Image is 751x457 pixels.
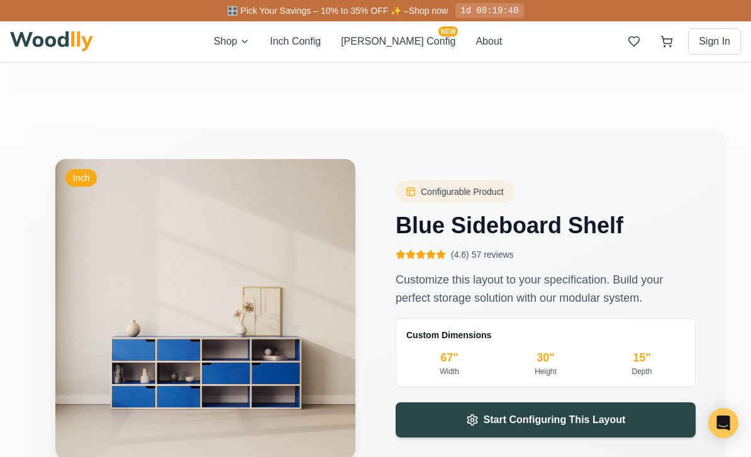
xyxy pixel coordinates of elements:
[421,185,504,198] span: Configurable Product
[599,366,685,377] div: Depth
[503,349,589,366] div: 30 "
[13,324,38,349] button: Show Dimensions
[143,18,186,37] button: 20% off
[341,34,455,49] button: [PERSON_NAME] ConfigNEW
[13,261,37,286] img: Gallery
[270,34,321,49] button: Inch Config
[396,402,696,438] button: Start Configuring This Layout
[455,3,523,18] div: 1d 08:19:40
[406,349,492,366] div: 67 "
[676,384,699,408] button: NEW
[503,366,589,377] div: Height
[482,380,557,407] button: 11"
[13,292,38,317] button: Open All Doors and Drawers
[599,349,685,366] div: 15 "
[478,358,642,370] div: Depth
[191,21,265,34] button: Pick Your Discount
[438,26,458,36] span: NEW
[425,372,445,385] span: 30 "
[13,261,38,286] button: View Gallery
[214,34,250,49] button: Shop
[688,28,741,55] button: Sign In
[708,408,738,438] div: Open Intercom Messenger
[677,377,698,385] span: NEW
[406,329,491,341] span: Custom Dimensions
[706,384,730,408] button: Black
[396,213,696,238] h3: Blue Sideboard Shelf
[406,366,492,377] div: Width
[65,169,97,187] div: Inch
[484,412,626,427] span: Start Configuring This Layout
[396,271,696,308] p: Customize this layout to your specification. Build your perfect storage solution with our modular...
[250,358,445,370] div: Height
[23,372,48,385] span: Width
[197,372,218,385] span: 72 "
[562,380,638,407] button: 15"
[476,34,502,49] button: About
[23,358,218,370] div: Width
[409,6,448,16] a: Shop now
[227,6,408,16] span: 🎛️ Pick Your Savings – 10% to 35% OFF ✨ –
[250,372,279,385] span: Height
[23,18,43,38] button: Toggle price visibility
[10,31,93,52] img: Woodlly
[451,248,514,261] span: (4.6) 57 reviews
